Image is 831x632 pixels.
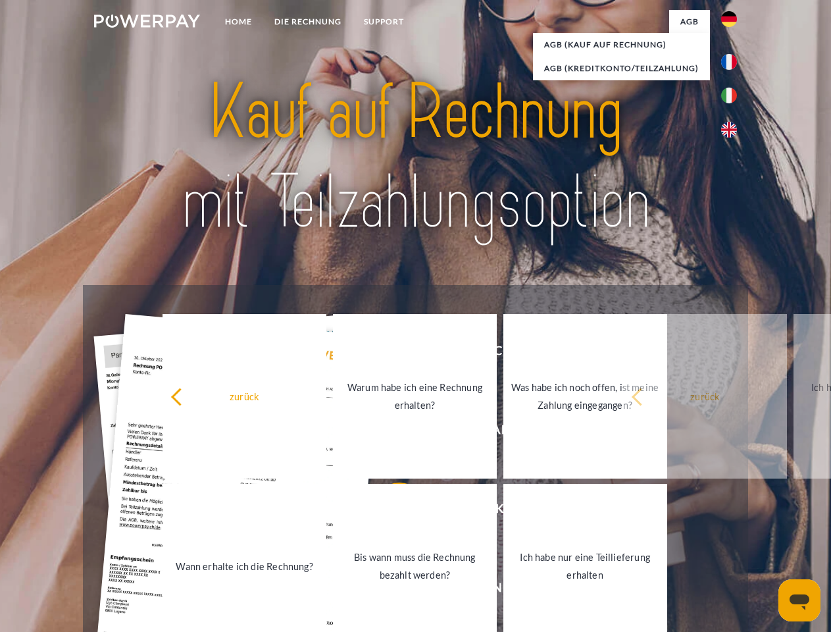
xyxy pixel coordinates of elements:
[94,14,200,28] img: logo-powerpay-white.svg
[353,10,415,34] a: SUPPORT
[778,579,820,621] iframe: Schaltfläche zum Öffnen des Messaging-Fensters
[503,314,667,479] a: Was habe ich noch offen, ist meine Zahlung eingegangen?
[170,557,318,575] div: Wann erhalte ich die Rechnung?
[511,548,659,584] div: Ich habe nur eine Teillieferung erhalten
[170,387,318,405] div: zurück
[263,10,353,34] a: DIE RECHNUNG
[721,54,737,70] img: fr
[533,57,710,80] a: AGB (Kreditkonto/Teilzahlung)
[669,10,710,34] a: agb
[341,548,489,584] div: Bis wann muss die Rechnung bezahlt werden?
[341,379,489,414] div: Warum habe ich eine Rechnung erhalten?
[721,11,737,27] img: de
[533,33,710,57] a: AGB (Kauf auf Rechnung)
[631,387,779,405] div: zurück
[721,122,737,138] img: en
[721,88,737,103] img: it
[126,63,705,252] img: title-powerpay_de.svg
[511,379,659,414] div: Was habe ich noch offen, ist meine Zahlung eingegangen?
[214,10,263,34] a: Home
